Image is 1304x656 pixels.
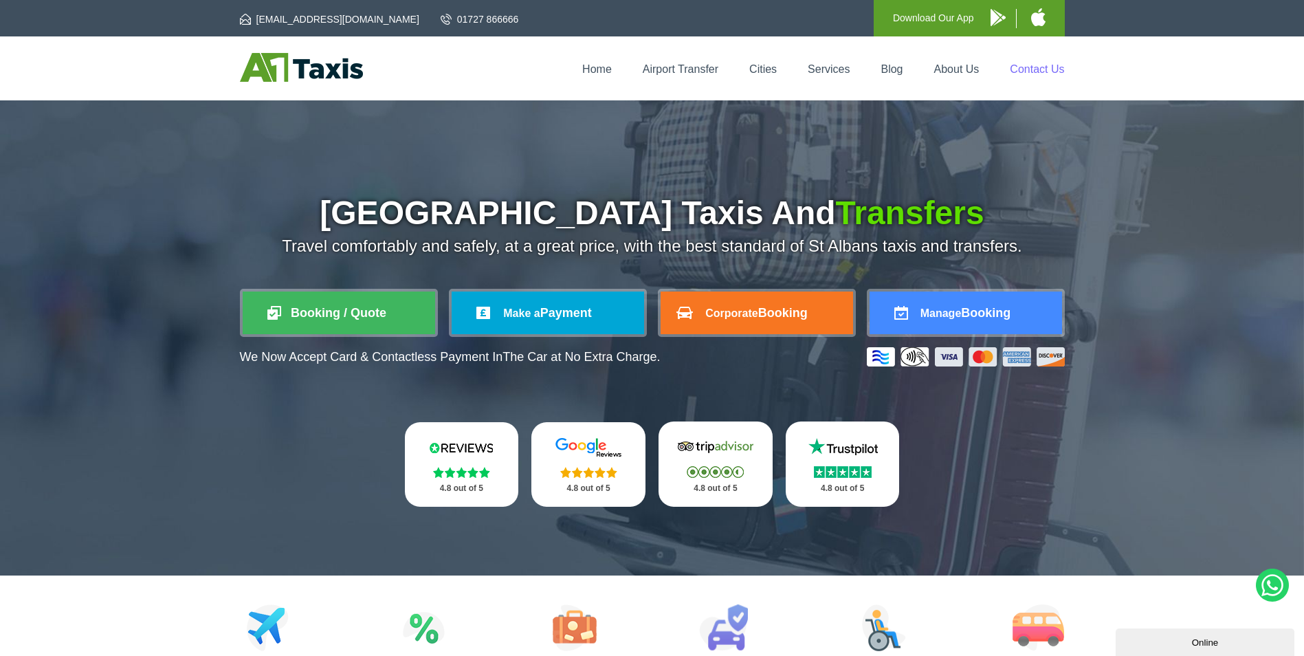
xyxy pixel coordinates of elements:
[240,350,661,364] p: We Now Accept Card & Contactless Payment In
[240,197,1065,230] h1: [GEOGRAPHIC_DATA] Taxis And
[643,63,718,75] a: Airport Transfer
[802,437,884,457] img: Trustpilot
[1010,63,1064,75] a: Contact Us
[699,604,748,651] img: Car Rental
[687,466,744,478] img: Stars
[240,53,363,82] img: A1 Taxis St Albans LTD
[920,307,962,319] span: Manage
[531,422,645,507] a: Google Stars 4.8 out of 5
[240,237,1065,256] p: Travel comfortably and safely, at a great price, with the best standard of St Albans taxis and tr...
[893,10,974,27] p: Download Our App
[881,63,903,75] a: Blog
[553,604,597,651] img: Tours
[991,9,1006,26] img: A1 Taxis Android App
[546,480,630,497] p: 4.8 out of 5
[862,604,906,651] img: Wheelchair
[420,480,504,497] p: 4.8 out of 5
[240,12,419,26] a: [EMAIL_ADDRESS][DOMAIN_NAME]
[247,604,289,651] img: Airport Transfers
[243,292,435,334] a: Booking / Quote
[674,480,758,497] p: 4.8 out of 5
[705,307,758,319] span: Corporate
[441,12,519,26] a: 01727 866666
[503,307,540,319] span: Make a
[433,467,490,478] img: Stars
[1013,604,1064,651] img: Minibus
[934,63,980,75] a: About Us
[502,350,660,364] span: The Car at No Extra Charge.
[547,437,630,458] img: Google
[582,63,612,75] a: Home
[786,422,900,507] a: Trustpilot Stars 4.8 out of 5
[661,292,853,334] a: CorporateBooking
[403,604,445,651] img: Attractions
[814,466,872,478] img: Stars
[659,422,773,507] a: Tripadvisor Stars 4.8 out of 5
[836,195,984,231] span: Transfers
[870,292,1062,334] a: ManageBooking
[560,467,617,478] img: Stars
[1031,8,1046,26] img: A1 Taxis iPhone App
[420,437,502,458] img: Reviews.io
[801,480,885,497] p: 4.8 out of 5
[674,437,757,457] img: Tripadvisor
[749,63,777,75] a: Cities
[867,347,1065,367] img: Credit And Debit Cards
[452,292,644,334] a: Make aPayment
[1116,626,1297,656] iframe: chat widget
[808,63,850,75] a: Services
[405,422,519,507] a: Reviews.io Stars 4.8 out of 5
